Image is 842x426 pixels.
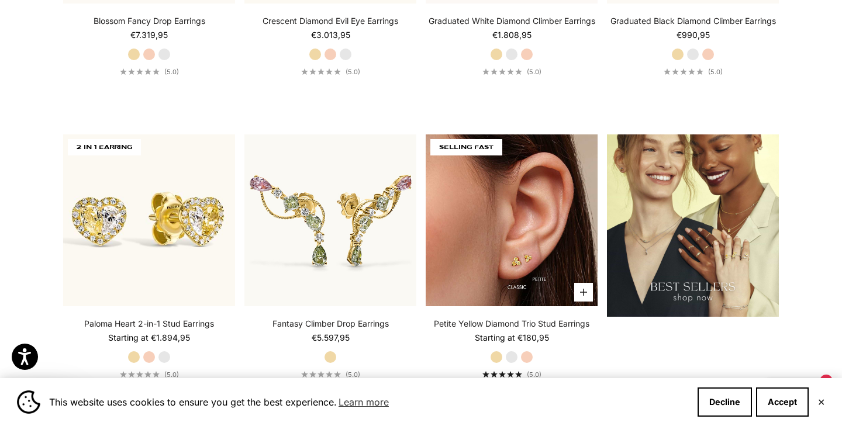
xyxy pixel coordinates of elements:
span: (5.0) [527,68,541,76]
div: 5.0 out of 5.0 stars [482,68,522,75]
a: Paloma Heart 2-in-1 Stud Earrings [84,318,214,330]
div: 5.0 out of 5.0 stars [482,371,522,377]
sale-price: Starting at €1.894,95 [108,332,190,344]
span: (5.0) [346,370,360,379]
a: Blossom Fancy Drop Earrings [94,15,205,27]
div: 5.0 out of 5.0 stars [120,68,160,75]
div: 5.0 out of 5.0 stars [664,68,703,75]
button: Decline [698,387,752,417]
a: Graduated Black Diamond Climber Earrings [610,15,776,27]
span: 2 IN 1 EARRING [68,139,141,155]
span: (5.0) [527,370,541,379]
sale-price: Starting at €180,95 [475,332,549,344]
button: Accept [756,387,809,417]
a: Graduated White Diamond Climber Earrings [429,15,595,27]
sale-price: €1.808,95 [492,29,532,41]
sale-price: €7.319,95 [130,29,168,41]
a: 5.0 out of 5.0 stars(5.0) [482,68,541,76]
span: (5.0) [164,68,179,76]
span: SELLING FAST [430,139,502,155]
img: #YellowGold [244,134,416,306]
img: Cookie banner [17,390,40,414]
sale-price: €5.597,95 [312,332,350,344]
sale-price: €3.013,95 [311,29,350,41]
a: 5.0 out of 5.0 stars(5.0) [664,68,723,76]
a: 5.0 out of 5.0 stars(5.0) [482,370,541,379]
img: #YellowGold #RoseGold #WhiteGold [426,134,598,306]
span: (5.0) [708,68,723,76]
a: Learn more [337,393,391,411]
button: Close [817,399,825,406]
a: Petite Yellow Diamond Trio Stud Earrings [434,318,589,330]
a: Fantasy Climber Drop Earrings [272,318,389,330]
div: 5.0 out of 5.0 stars [301,371,341,377]
div: 5.0 out of 5.0 stars [120,371,160,377]
a: 5.0 out of 5.0 stars(5.0) [301,68,360,76]
a: Crescent Diamond Evil Eye Earrings [263,15,398,27]
span: (5.0) [346,68,360,76]
span: This website uses cookies to ensure you get the best experience. [49,393,688,411]
a: 5.0 out of 5.0 stars(5.0) [120,68,179,76]
sale-price: €990,95 [677,29,710,41]
a: 5.0 out of 5.0 stars(5.0) [301,370,360,379]
a: 5.0 out of 5.0 stars(5.0) [120,370,179,379]
div: 5.0 out of 5.0 stars [301,68,341,75]
span: (5.0) [164,370,179,379]
img: #YellowGold [63,134,235,306]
